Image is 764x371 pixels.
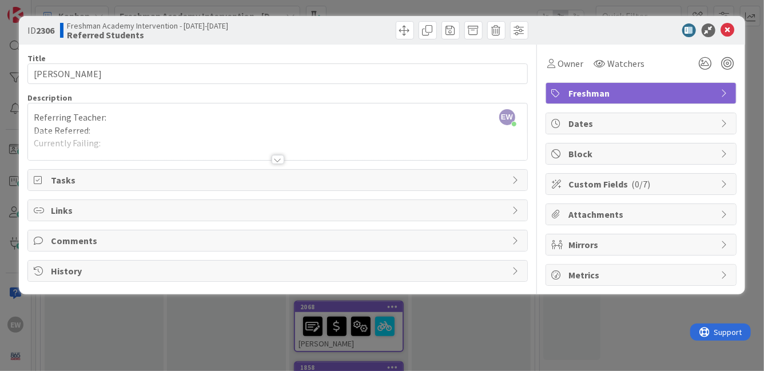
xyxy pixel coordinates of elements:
span: Attachments [569,208,715,221]
span: Freshman Academy Intervention - [DATE]-[DATE] [67,21,228,30]
span: Freshman [569,86,715,100]
input: type card name here... [27,63,527,84]
span: Custom Fields [569,177,715,191]
p: Referring Teacher: [34,111,521,124]
span: Description [27,93,72,103]
span: Mirrors [569,238,715,252]
p: Date Referred: [34,124,521,137]
span: Links [51,204,506,217]
label: Title [27,53,46,63]
b: 2306 [36,25,54,36]
span: Comments [51,234,506,248]
span: Block [569,147,715,161]
span: Support [24,2,52,15]
span: ID [27,23,54,37]
span: Watchers [608,57,645,70]
span: EW [499,109,515,125]
span: Metrics [569,268,715,282]
span: Dates [569,117,715,130]
b: Referred Students [67,30,228,39]
span: Tasks [51,173,506,187]
span: ( 0/7 ) [632,178,651,190]
span: History [51,264,506,278]
span: Owner [558,57,584,70]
